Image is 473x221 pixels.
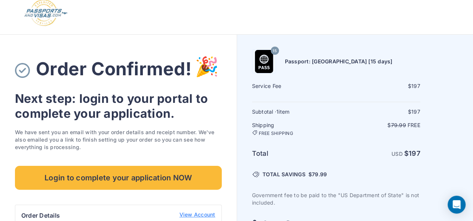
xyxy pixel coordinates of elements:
[391,122,406,128] span: 79.99
[285,58,393,65] h6: Passport: [GEOGRAPHIC_DATA] [15 days]
[15,129,222,151] p: We have sent you an email with your order details and receipt number. We've also emailed you a li...
[15,91,222,121] h3: Next step: login to your portal to complete your application.
[15,166,222,190] a: Login to complete your application NOW
[276,108,279,115] span: 1
[252,108,335,116] h6: Subtotal · item
[252,50,276,73] img: Passport: New Passport [15 days]
[409,149,420,157] span: 197
[411,83,420,89] span: 197
[411,108,420,115] span: 197
[36,58,191,80] span: Order Confirmed!
[312,171,327,177] span: 79.99
[391,151,403,157] span: USD
[448,196,466,214] div: Open Intercom Messenger
[21,211,60,220] h6: Order Details
[252,121,335,136] h6: Shipping
[308,171,327,178] span: $
[252,192,420,206] p: Government fee to be paid to the "US Department of State" is not included.
[337,82,420,90] div: $
[404,149,420,157] strong: $
[337,108,420,116] div: $
[252,82,335,90] h6: Service Fee
[252,148,335,159] h6: Total
[337,121,420,129] p: $
[408,122,420,128] span: Free
[262,171,305,178] span: TOTAL SAVINGS
[196,56,218,85] img: order-complete-party.svg
[273,46,276,56] span: 15
[179,211,215,220] a: View Account
[259,130,293,136] span: FREE SHIPPING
